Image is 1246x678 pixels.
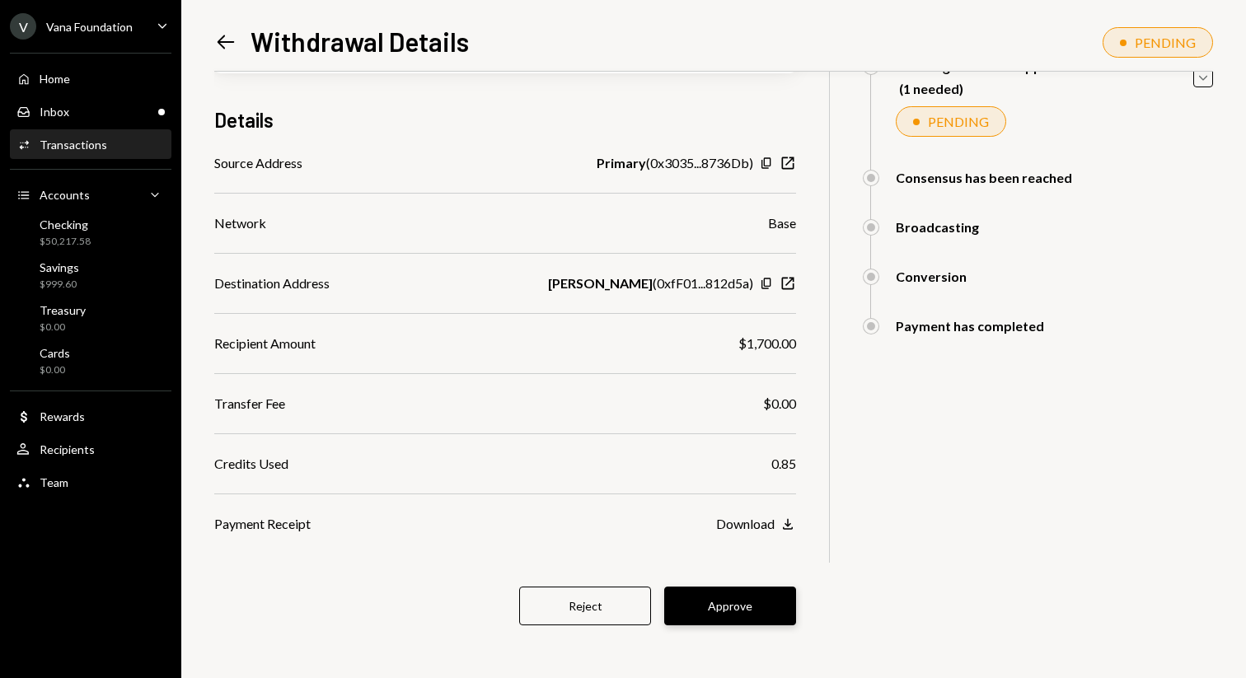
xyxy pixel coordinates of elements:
div: Accounts [40,188,90,202]
div: $0.00 [763,394,796,414]
a: Home [10,63,171,93]
div: $999.60 [40,278,79,292]
h1: Withdrawal Details [251,25,469,58]
div: Destination Address [214,274,330,293]
a: Transactions [10,129,171,159]
div: Recipients [40,442,95,456]
div: Broadcasting [896,219,979,235]
div: Savings [40,260,79,274]
div: Transfer Fee [214,394,285,414]
div: Treasury [40,303,86,317]
div: Rewards [40,409,85,423]
a: Accounts [10,180,171,209]
b: [PERSON_NAME] [548,274,653,293]
a: Checking$50,217.58 [10,213,171,252]
button: Download [716,516,796,534]
a: Team [10,467,171,497]
div: $50,217.58 [40,235,91,249]
div: Home [40,72,70,86]
div: Network [214,213,266,233]
div: Recipient Amount [214,334,316,353]
div: $0.00 [40,320,86,334]
div: $0.00 [40,363,70,377]
div: 0.85 [771,454,796,474]
a: Treasury$0.00 [10,298,171,338]
div: Payment has completed [896,318,1044,334]
div: (1 needed) [899,81,1080,96]
div: Credits Used [214,454,288,474]
button: Reject [519,587,651,625]
div: Cards [40,346,70,360]
div: Team [40,475,68,489]
div: Source Address [214,153,302,173]
a: Savings$999.60 [10,255,171,295]
div: Transactions [40,138,107,152]
div: ( 0x3035...8736Db ) [597,153,753,173]
div: Vana Foundation [46,20,133,34]
div: Inbox [40,105,69,119]
div: Payment Receipt [214,514,311,534]
div: Conversion [896,269,967,284]
a: Rewards [10,401,171,431]
div: Download [716,516,775,531]
div: V [10,13,36,40]
div: PENDING [1135,35,1196,50]
div: PENDING [928,114,989,129]
b: Primary [597,153,646,173]
button: Approve [664,587,796,625]
div: Consensus has been reached [896,170,1072,185]
h3: Details [214,106,274,133]
div: ( 0xfF01...812d5a ) [548,274,753,293]
a: Recipients [10,434,171,464]
div: Base [768,213,796,233]
a: Cards$0.00 [10,341,171,381]
a: Inbox [10,96,171,126]
div: $1,700.00 [738,334,796,353]
div: Checking [40,217,91,231]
